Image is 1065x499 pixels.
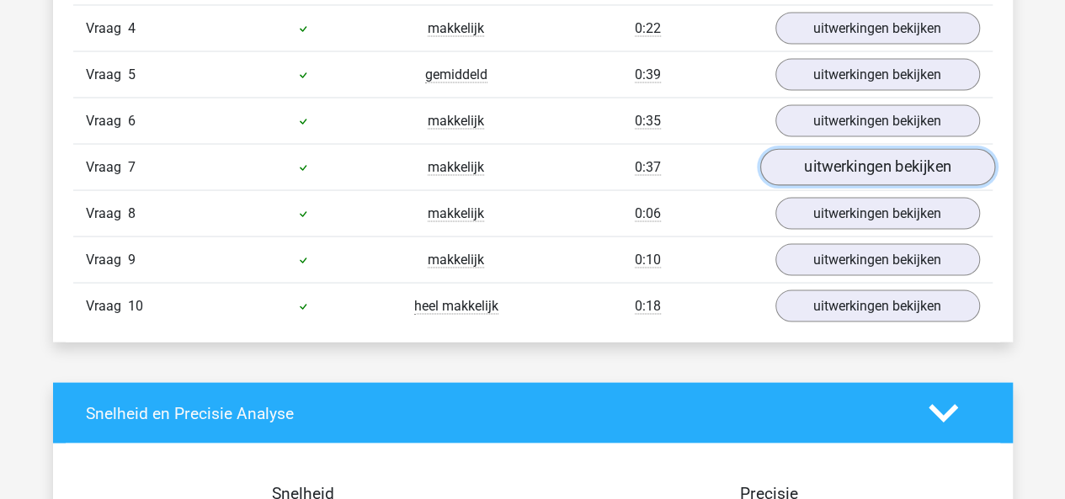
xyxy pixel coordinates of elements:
span: Vraag [86,203,128,223]
span: 4 [128,19,136,35]
span: makkelijk [428,112,484,129]
span: heel makkelijk [414,297,498,314]
span: 5 [128,66,136,82]
span: 9 [128,251,136,267]
span: 8 [128,204,136,220]
span: makkelijk [428,251,484,268]
span: Vraag [86,18,128,38]
span: Vraag [86,295,128,316]
span: 0:35 [635,112,661,129]
a: uitwerkingen bekijken [775,289,980,321]
span: Vraag [86,64,128,84]
span: 0:06 [635,204,661,221]
span: 0:18 [635,297,661,314]
span: 0:10 [635,251,661,268]
a: uitwerkingen bekijken [759,149,994,186]
span: Vraag [86,249,128,269]
span: makkelijk [428,158,484,175]
span: 0:22 [635,19,661,36]
span: 7 [128,158,136,174]
span: 6 [128,112,136,128]
h4: Snelheid en Precisie Analyse [86,403,903,422]
span: 10 [128,297,143,313]
a: uitwerkingen bekijken [775,243,980,275]
span: makkelijk [428,204,484,221]
span: 0:37 [635,158,661,175]
span: gemiddeld [425,66,487,82]
span: makkelijk [428,19,484,36]
span: 0:39 [635,66,661,82]
a: uitwerkingen bekijken [775,58,980,90]
span: Vraag [86,110,128,130]
span: Vraag [86,157,128,177]
a: uitwerkingen bekijken [775,12,980,44]
a: uitwerkingen bekijken [775,104,980,136]
a: uitwerkingen bekijken [775,197,980,229]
